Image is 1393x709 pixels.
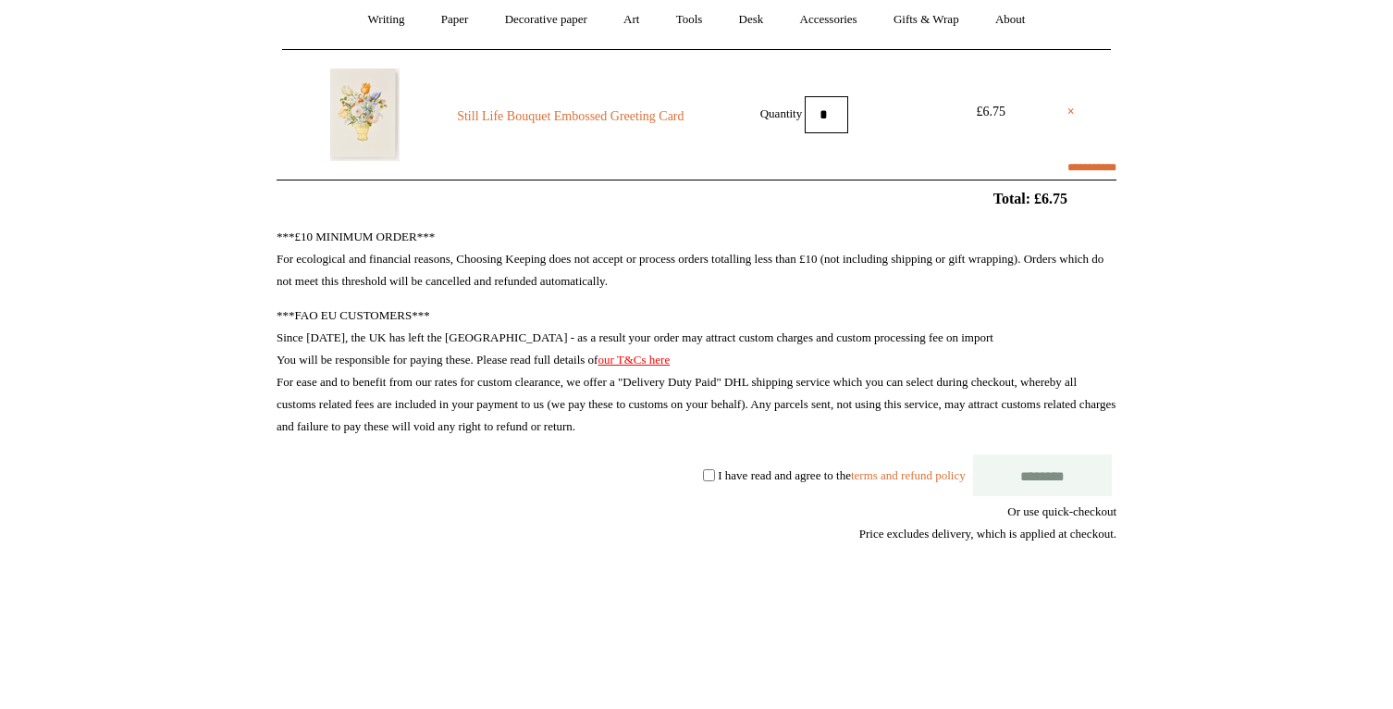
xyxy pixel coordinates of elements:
iframe: PayPal-paypal [978,612,1116,662]
label: I have read and agree to the [718,467,965,481]
a: our T&Cs here [598,353,670,367]
a: Still Life Bouquet Embossed Greeting Card [445,106,696,128]
a: × [1067,101,1075,123]
p: ***£10 MINIMUM ORDER*** For ecological and financial reasons, Choosing Keeping does not accept or... [277,226,1116,292]
div: Or use quick-checkout [277,501,1116,545]
div: Price excludes delivery, which is applied at checkout. [277,523,1116,545]
label: Quantity [760,106,803,119]
div: £6.75 [949,101,1032,123]
h2: Total: £6.75 [234,190,1159,207]
p: ***FAO EU CUSTOMERS*** Since [DATE], the UK has left the [GEOGRAPHIC_DATA] - as a result your ord... [277,305,1116,438]
a: terms and refund policy [851,467,966,481]
img: Still Life Bouquet Embossed Greeting Card [330,68,400,161]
